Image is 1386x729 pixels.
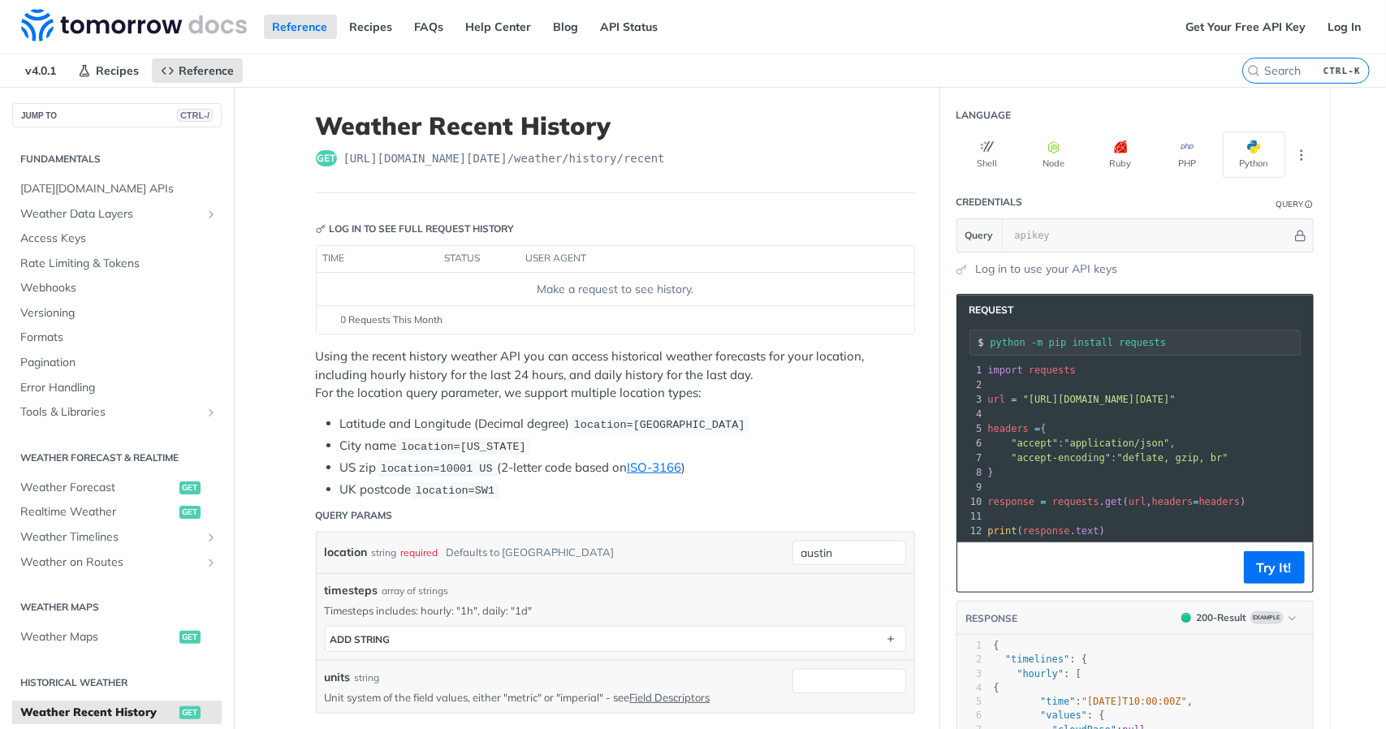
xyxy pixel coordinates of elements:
div: 200 - Result [1197,610,1247,625]
div: Make a request to see history. [322,281,907,298]
h2: Weather Forecast & realtime [12,451,222,465]
svg: Key [316,224,326,234]
span: Webhooks [20,280,218,296]
a: Help Center [457,15,541,39]
span: : [988,452,1228,464]
span: get [179,631,201,644]
a: Weather Recent Historyget [12,701,222,725]
div: array of strings [382,584,449,598]
span: import [988,364,1023,376]
p: Unit system of the field values, either "metric" or "imperial" - see [325,690,768,705]
span: ( . ) [988,525,1106,537]
a: Weather Mapsget [12,625,222,649]
button: Show subpages for Weather Timelines [205,531,218,544]
span: headers [1199,496,1241,507]
div: Log in to see full request history [316,222,515,236]
div: 2 [957,377,985,392]
div: 4 [957,407,985,421]
a: Formats [12,326,222,350]
span: = [1041,496,1047,507]
p: Timesteps includes: hourly: "1h", daily: "1d" [325,603,906,618]
a: Realtime Weatherget [12,500,222,524]
a: Reference [152,58,243,83]
div: 6 [957,436,985,451]
span: 200 [1181,613,1191,623]
a: Field Descriptors [630,691,710,704]
a: Tools & LibrariesShow subpages for Tools & Libraries [12,400,222,425]
li: UK postcode [340,481,915,499]
span: Request [961,303,1014,317]
span: Recipes [96,63,139,78]
span: get [1105,496,1123,507]
div: 5 [957,421,985,436]
div: 3 [957,667,982,681]
span: https://api.tomorrow.io/v4/weather/history/recent [343,150,665,166]
svg: Search [1247,64,1260,77]
img: Tomorrow.io Weather API Docs [21,9,247,41]
p: Using the recent history weather API you can access historical weather forecasts for your locatio... [316,347,915,403]
span: Weather Forecast [20,480,175,496]
button: Show subpages for Weather on Routes [205,556,218,569]
button: ADD string [326,627,905,651]
span: Formats [20,330,218,346]
button: Hide [1292,227,1309,244]
a: [DATE][DOMAIN_NAME] APIs [12,177,222,201]
span: { [988,423,1047,434]
span: "[URL][DOMAIN_NAME][DATE]" [1023,394,1176,405]
span: : , [988,438,1176,449]
span: Example [1250,611,1284,624]
span: location=10001 US [381,463,493,475]
li: Latitude and Longitude (Decimal degree) [340,415,915,434]
a: Get Your Free API Key [1177,15,1315,39]
button: Show subpages for Weather Data Layers [205,208,218,221]
th: status [438,246,520,272]
span: "deflate, gzip, br" [1116,452,1228,464]
div: QueryInformation [1276,198,1314,210]
a: Reference [264,15,337,39]
div: Query Params [316,508,393,523]
span: headers [1152,496,1194,507]
span: Weather Maps [20,629,175,645]
kbd: CTRL-K [1319,63,1365,79]
span: "hourly" [1017,668,1064,679]
li: City name [340,437,915,455]
a: Recipes [341,15,402,39]
button: Node [1023,132,1086,178]
button: 200200-ResultExample [1173,610,1305,626]
div: required [401,541,438,564]
a: Pagination [12,351,222,375]
span: location=[GEOGRAPHIC_DATA] [574,419,745,431]
span: location=[US_STATE] [401,441,526,453]
h2: Fundamentals [12,152,222,166]
span: Weather Recent History [20,705,175,721]
span: : , [994,696,1194,707]
span: Weather Data Layers [20,206,201,222]
a: Log in to use your API keys [976,261,1118,278]
button: Shell [956,132,1019,178]
div: 3 [957,392,985,407]
a: Versioning [12,301,222,326]
div: 10 [957,494,985,509]
div: 4 [957,681,982,695]
div: 6 [957,709,982,723]
span: 0 Requests This Month [341,313,443,327]
div: Query [1276,198,1304,210]
span: "values" [1040,710,1087,721]
button: PHP [1156,132,1219,178]
span: requests [1029,364,1076,376]
a: Access Keys [12,226,222,251]
div: 8 [957,465,985,480]
div: string [355,671,380,685]
h1: Weather Recent History [316,111,915,140]
button: Query [957,219,1003,252]
span: = [1193,496,1198,507]
span: Pagination [20,355,218,371]
span: text [1076,525,1099,537]
div: 1 [957,639,982,653]
div: 7 [957,451,985,465]
a: Error Handling [12,376,222,400]
span: "[DATE]T10:00:00Z" [1082,696,1187,707]
button: Show subpages for Tools & Libraries [205,406,218,419]
span: "time" [1040,696,1075,707]
span: { [994,682,1000,693]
